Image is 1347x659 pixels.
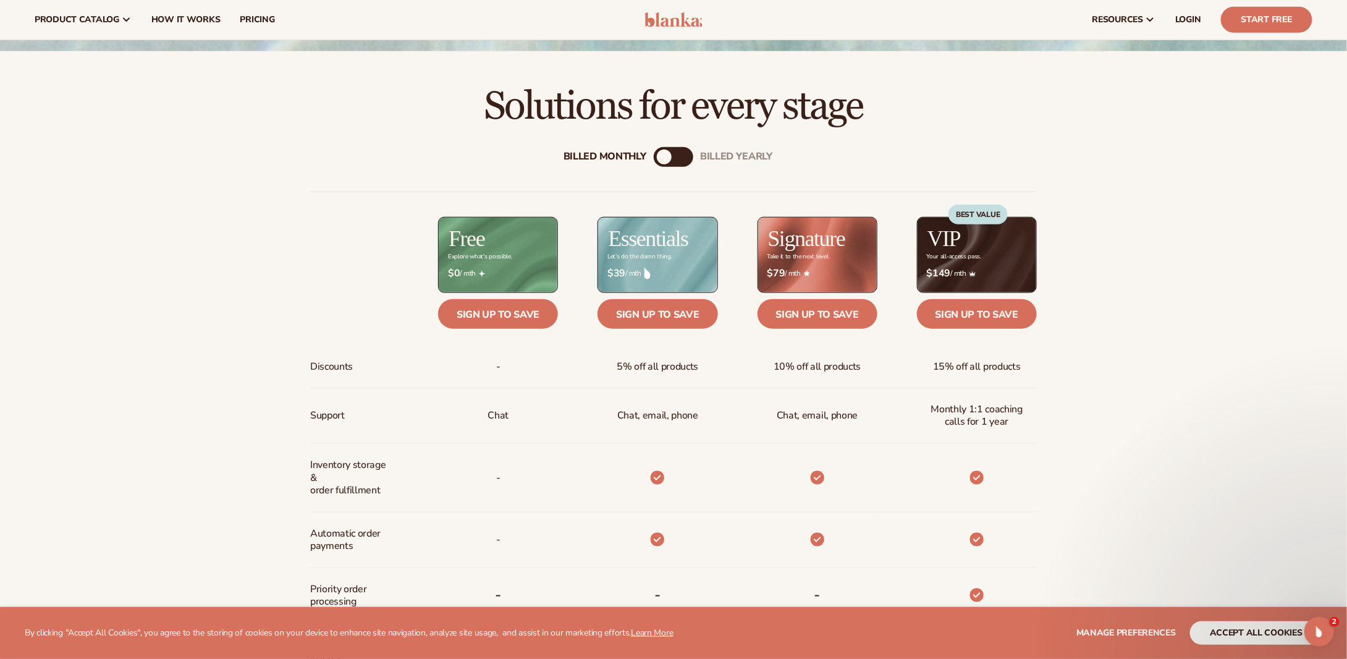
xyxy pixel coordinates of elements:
span: LOGIN [1175,15,1201,25]
a: Sign up to save [917,299,1037,329]
a: Sign up to save [438,299,558,329]
span: product catalog [35,15,119,25]
div: Take it to the next level. [767,253,830,260]
span: Chat, email, phone [777,404,858,427]
span: Automatic order payments [310,522,392,558]
span: / mth [927,268,1027,279]
span: 5% off all products [617,355,699,378]
b: - [495,585,501,605]
span: Manage preferences [1076,627,1176,639]
div: Let’s do the damn thing. [607,253,672,260]
img: logo [644,12,703,27]
span: / mth [607,268,707,279]
p: Chat [488,404,509,427]
span: Support [310,404,345,427]
span: pricing [240,15,274,25]
img: Signature_BG_eeb718c8-65ac-49e3-a4e5-327c6aa73146.jpg [758,218,877,292]
strong: $79 [767,268,785,279]
h2: Signature [768,227,845,250]
button: accept all cookies [1190,621,1322,645]
span: - [496,529,500,551]
b: - [655,585,661,605]
img: drop.png [644,268,651,279]
span: resources [1092,15,1143,25]
h2: Solutions for every stage [35,86,1312,127]
img: free_bg.png [439,218,557,292]
button: Manage preferences [1076,621,1176,645]
span: 15% off all products [933,355,1021,378]
span: 10% off all products [774,355,861,378]
span: - [496,467,500,490]
span: Inventory storage & order fulfillment [310,454,392,502]
span: / mth [767,268,868,279]
span: / mth [448,268,548,279]
h2: Free [449,227,484,250]
img: Free_Icon_bb6e7c7e-73f8-44bd-8ed0-223ea0fc522e.png [479,271,485,277]
strong: $0 [448,268,460,279]
span: 2 [1330,617,1340,627]
div: Billed Monthly [564,151,646,163]
img: Essentials_BG_9050f826-5aa9-47d9-a362-757b82c62641.jpg [598,218,717,292]
a: Sign up to save [597,299,717,329]
a: Start Free [1221,7,1312,33]
span: Priority order processing [310,578,392,614]
span: Monthly 1:1 coaching calls for 1 year [927,398,1027,434]
b: - [814,585,821,605]
a: Sign up to save [758,299,877,329]
span: How It Works [151,15,221,25]
a: Learn More [631,627,673,639]
strong: $39 [607,268,625,279]
p: Chat, email, phone [617,404,698,427]
img: Star_6.png [804,271,810,276]
p: By clicking "Accept All Cookies", you agree to the storing of cookies on your device to enhance s... [25,628,673,639]
span: - [496,355,500,378]
div: Explore what's possible. [448,253,512,260]
img: VIP_BG_199964bd-3653-43bc-8a67-789d2d7717b9.jpg [918,218,1036,292]
iframe: Intercom live chat [1304,617,1334,647]
h2: Essentials [608,227,688,250]
div: BEST VALUE [948,205,1008,224]
strong: $149 [927,268,951,279]
h2: VIP [927,227,961,250]
span: Discounts [310,355,353,378]
div: billed Yearly [700,151,772,163]
div: Your all-access pass. [927,253,981,260]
